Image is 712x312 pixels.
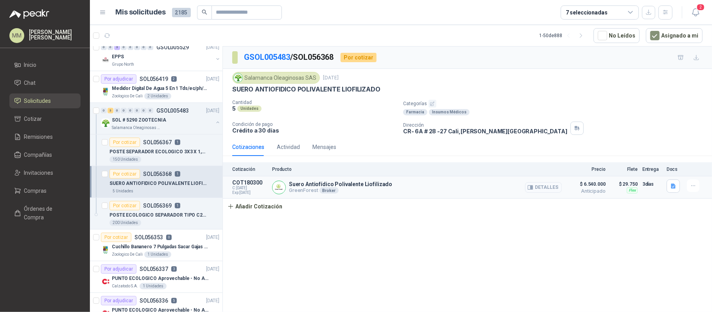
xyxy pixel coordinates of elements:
[206,265,219,273] p: [DATE]
[108,108,113,113] div: 3
[109,138,140,147] div: Por cotizar
[114,45,120,50] div: 3
[9,201,81,225] a: Órdenes de Compra
[403,109,427,115] div: Farmacia
[244,52,290,62] a: GSOL005483
[140,76,168,82] p: SOL056419
[112,61,134,68] p: Grupo North
[112,243,209,251] p: Cuchillo Bananero 7 Pulgadas Sacar Gajas O Deshoje O Desman
[232,186,267,190] span: C: [DATE]
[223,199,287,214] button: Añadir Cotización
[429,109,470,115] div: Insumos Médicos
[112,93,143,99] p: Zoologico De Cali
[9,183,81,198] a: Compras
[135,235,163,240] p: SOL056353
[232,167,267,172] p: Cotización
[144,93,171,99] div: 2 Unidades
[112,53,124,61] p: EPPS
[403,100,709,108] p: Categorías
[121,108,127,113] div: 0
[24,204,73,222] span: Órdenes de Compra
[206,234,219,241] p: [DATE]
[24,169,54,177] span: Invitaciones
[108,45,113,50] div: 0
[206,107,219,115] p: [DATE]
[101,106,221,131] a: 0 3 0 0 0 0 0 0 GSOL005483[DATE] Company LogoSOL # 5290 ZOOTECNIASalamanca Oleaginosas SAS
[101,245,110,255] img: Company Logo
[9,129,81,144] a: Remisiones
[232,105,236,112] p: 5
[24,186,47,195] span: Compras
[323,74,339,82] p: [DATE]
[109,169,140,179] div: Por cotizar
[9,93,81,108] a: Solicitudes
[232,72,320,84] div: Salamanca Oleaginosas SAS
[24,133,53,141] span: Remisiones
[9,9,49,19] img: Logo peakr
[112,251,143,258] p: Zoologico De Cali
[24,79,36,87] span: Chat
[9,111,81,126] a: Cotizar
[273,181,285,194] img: Company Logo
[567,179,606,189] span: $ 6.540.000
[341,53,377,62] div: Por cotizar
[9,28,24,43] div: MM
[101,233,131,242] div: Por cotizar
[101,45,107,50] div: 0
[101,87,110,96] img: Company Logo
[539,29,587,42] div: 1 - 50 de 888
[9,75,81,90] a: Chat
[109,212,207,219] p: POSTE ECOLOGICO SEPARADOR TIPO C2 X 1,80
[689,5,703,20] button: 2
[289,181,392,187] p: Suero Antiofídico Polivalente Liofilizado
[244,51,334,63] p: / SOL056368
[175,140,180,145] p: 1
[9,165,81,180] a: Invitaciones
[112,125,161,131] p: Salamanca Oleaginosas SAS
[175,171,180,177] p: 1
[101,108,107,113] div: 0
[232,143,264,151] div: Cotizaciones
[109,156,141,163] div: 150 Unidades
[232,179,267,186] p: COT180300
[109,180,207,187] p: SUERO ANTIOFIDICO POLIVALENTE LIOFILIZADO
[642,167,662,172] p: Entrega
[9,147,81,162] a: Compañías
[567,167,606,172] p: Precio
[312,143,336,151] div: Mensajes
[143,171,172,177] p: SOL056368
[232,85,380,93] p: SUERO ANTIOFIDICO POLIVALENTE LIOFILIZADO
[112,85,209,92] p: Medidor Digital De Agua 5 En 1 Tds/ec/ph/salinidad/temperatu
[101,74,136,84] div: Por adjudicar
[109,220,141,226] div: 200 Unidades
[277,143,300,151] div: Actividad
[127,45,133,50] div: 0
[403,122,567,128] p: Dirección
[29,29,81,40] p: [PERSON_NAME] [PERSON_NAME]
[114,108,120,113] div: 0
[90,166,222,198] a: Por cotizarSOL0563681SUERO ANTIOFIDICO POLIVALENTE LIOFILIZADO5 Unidades
[109,188,136,194] div: 5 Unidades
[567,189,606,194] span: Anticipado
[172,8,191,17] span: 2185
[171,298,177,303] p: 5
[143,140,172,145] p: SOL056367
[646,28,703,43] button: Asignado a mi
[112,283,138,289] p: Calzatodo S.A.
[9,57,81,72] a: Inicio
[206,44,219,51] p: [DATE]
[109,148,207,156] p: POSTE SEPARADOR ECOLOGICO 3X3 X 1,80 CUADRADO
[127,108,133,113] div: 0
[147,45,153,50] div: 0
[232,190,267,195] span: Exp: [DATE]
[696,4,705,11] span: 2
[171,76,177,82] p: 2
[101,264,136,274] div: Por adjudicar
[134,108,140,113] div: 0
[175,203,180,208] p: 1
[232,127,397,134] p: Crédito a 30 días
[610,167,638,172] p: Flete
[171,266,177,272] p: 3
[147,108,153,113] div: 0
[143,203,172,208] p: SOL056369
